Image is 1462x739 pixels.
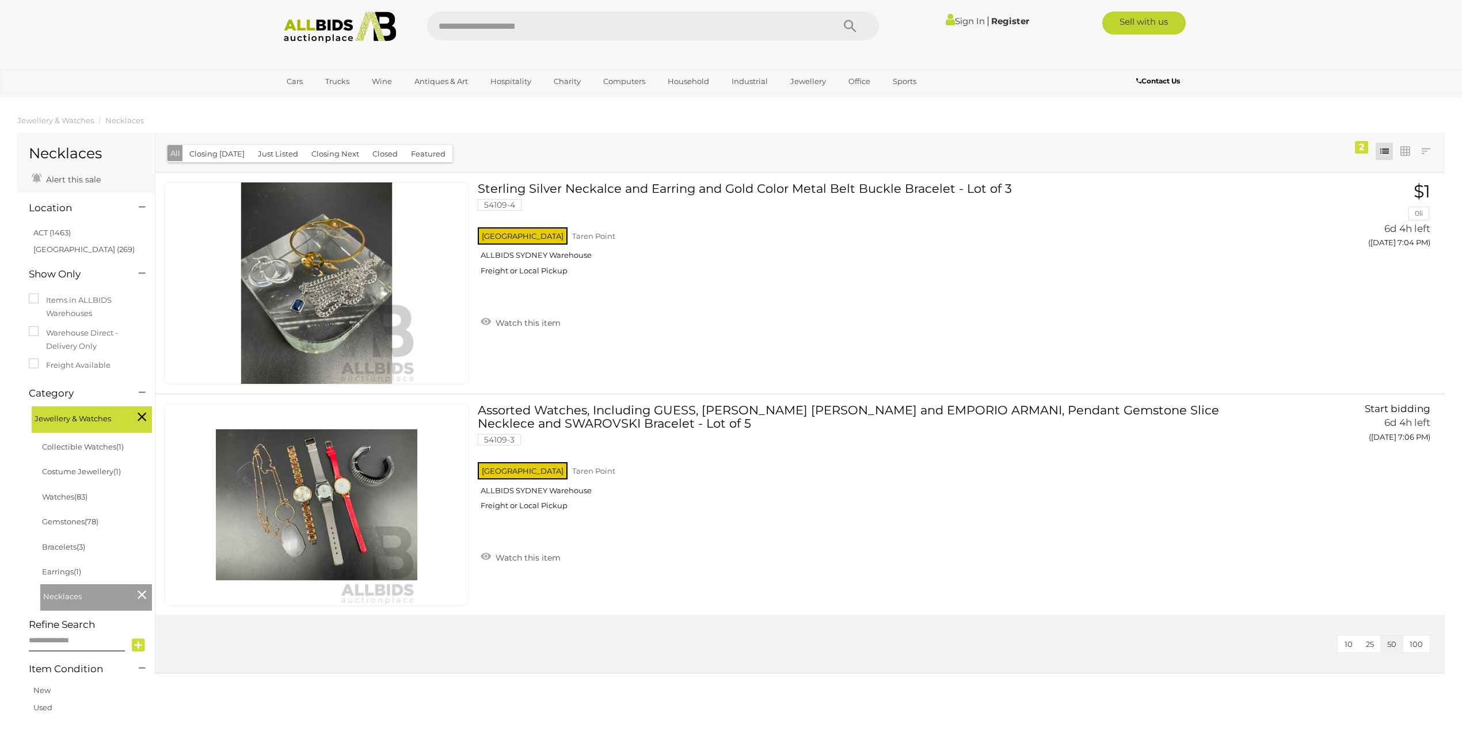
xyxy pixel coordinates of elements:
a: Sign In [946,16,985,26]
img: Allbids.com.au [277,12,402,43]
span: $1 [1414,181,1430,202]
a: Cars [279,72,310,91]
span: (3) [77,542,85,551]
a: Sterling Silver Neckalce and Earring and Gold Color Metal Belt Buckle Bracelet - Lot of 3 54109-4... [486,182,1221,284]
h4: Refine Search [29,619,152,630]
a: $1 0li 6d 4h left ([DATE] 7:04 PM) [1239,182,1433,254]
label: Warehouse Direct - Delivery Only [29,326,143,353]
a: Household [660,72,717,91]
a: Wine [364,72,399,91]
span: (83) [74,492,87,501]
span: (78) [85,517,98,526]
a: Register [991,16,1029,26]
a: Assorted Watches, Including GUESS, [PERSON_NAME] [PERSON_NAME] and EMPORIO ARMANI, Pendant Gemsto... [486,403,1221,519]
button: 50 [1380,635,1403,653]
a: Antiques & Art [407,72,475,91]
a: Bracelets(3) [42,542,85,551]
a: Office [841,72,878,91]
button: Search [821,12,879,40]
a: Alert this sale [29,170,104,187]
span: (1) [113,467,121,476]
a: Trucks [318,72,357,91]
button: Featured [404,145,452,163]
a: [GEOGRAPHIC_DATA] (269) [33,245,135,254]
label: Freight Available [29,359,111,372]
a: Start bidding 6d 4h left ([DATE] 7:06 PM) [1239,403,1433,448]
span: Watch this item [493,318,561,328]
h4: Location [29,203,121,214]
a: Industrial [724,72,775,91]
img: 54109-3a.jpeg [216,404,417,605]
span: 100 [1410,639,1423,649]
a: ACT (1463) [33,228,71,237]
a: Sports [885,72,924,91]
a: Earrings(1) [42,567,81,576]
span: 10 [1345,639,1353,649]
button: Closed [365,145,405,163]
h4: Item Condition [29,664,121,675]
button: Just Listed [251,145,305,163]
button: 100 [1403,635,1430,653]
button: All [167,145,183,162]
a: Sell with us [1102,12,1186,35]
b: Contact Us [1136,77,1180,85]
a: Contact Us [1136,75,1183,87]
a: Watches(83) [42,492,87,501]
span: (1) [74,567,81,576]
button: Closing [DATE] [182,145,252,163]
span: (1) [116,442,124,451]
a: Costume Jewellery(1) [42,467,121,476]
a: New [33,685,51,695]
a: Computers [596,72,653,91]
div: 2 [1355,141,1368,154]
a: Jewellery & Watches [17,116,94,125]
img: 54109-4a.jpeg [216,182,417,384]
span: Necklaces [43,587,130,603]
a: Jewellery [783,72,833,91]
span: Alert this sale [43,174,101,185]
a: Watch this item [478,548,564,565]
a: Hospitality [483,72,539,91]
span: 50 [1387,639,1396,649]
h4: Show Only [29,269,121,280]
a: [GEOGRAPHIC_DATA] [279,91,376,110]
a: Necklaces [105,116,144,125]
button: 25 [1359,635,1381,653]
a: Gemstones(78) [42,517,98,526]
label: Items in ALLBIDS Warehouses [29,294,143,321]
h4: Category [29,388,121,399]
span: 25 [1366,639,1374,649]
span: Watch this item [493,553,561,563]
span: | [987,14,989,27]
a: Collectible Watches(1) [42,442,124,451]
a: Used [33,703,52,712]
h1: Necklaces [29,146,143,162]
a: Watch this item [478,313,564,330]
button: Closing Next [304,145,366,163]
span: Jewellery & Watches [35,409,121,425]
span: Start bidding [1365,403,1430,414]
a: Charity [546,72,588,91]
button: 10 [1338,635,1360,653]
